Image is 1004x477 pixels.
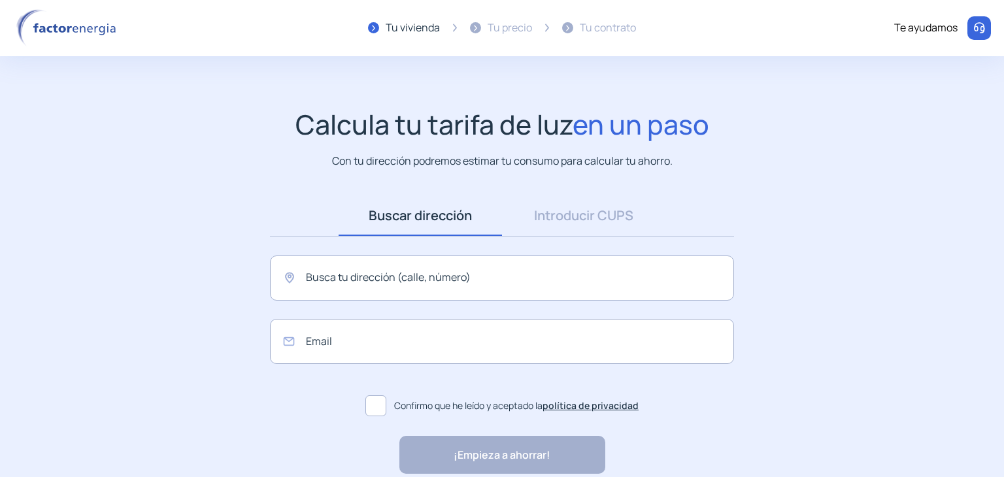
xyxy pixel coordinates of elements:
[973,22,986,35] img: llamar
[295,108,709,140] h1: Calcula tu tarifa de luz
[13,9,124,47] img: logo factor
[332,153,673,169] p: Con tu dirección podremos estimar tu consumo para calcular tu ahorro.
[894,20,958,37] div: Te ayudamos
[488,20,532,37] div: Tu precio
[573,106,709,142] span: en un paso
[386,20,440,37] div: Tu vivienda
[339,195,502,236] a: Buscar dirección
[543,399,639,412] a: política de privacidad
[502,195,665,236] a: Introducir CUPS
[580,20,636,37] div: Tu contrato
[394,399,639,413] span: Confirmo que he leído y aceptado la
